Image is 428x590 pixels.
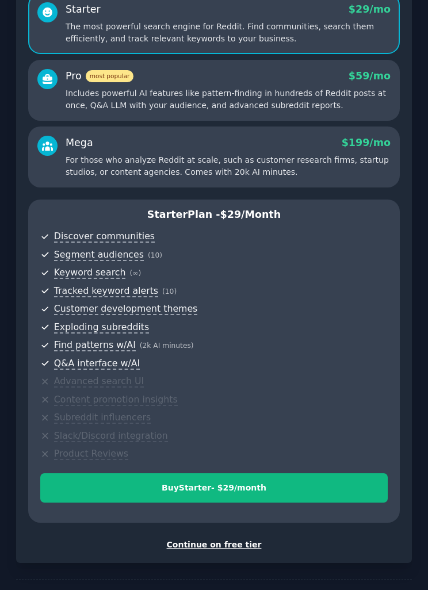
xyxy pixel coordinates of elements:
span: Keyword search [54,267,126,279]
span: Product Reviews [54,448,128,460]
p: The most powerful search engine for Reddit. Find communities, search them efficiently, and track ... [66,21,391,45]
span: Q&A interface w/AI [54,358,140,370]
p: Starter Plan - [40,208,388,222]
span: Subreddit influencers [54,412,151,424]
span: Customer development themes [54,303,198,315]
span: ( ∞ ) [129,269,141,277]
div: Continue on free tier [28,539,400,551]
span: most popular [86,70,134,82]
span: Segment audiences [54,249,144,261]
span: ( 10 ) [162,288,177,296]
span: $ 59 /mo [349,70,391,82]
span: Discover communities [54,231,155,243]
p: For those who analyze Reddit at scale, such as customer research firms, startup studios, or conte... [66,154,391,178]
p: Includes powerful AI features like pattern-finding in hundreds of Reddit posts at once, Q&A LLM w... [66,87,391,112]
span: Slack/Discord integration [54,430,168,442]
span: $ 29 /mo [349,3,391,15]
span: Exploding subreddits [54,321,149,334]
span: Content promotion insights [54,394,178,406]
button: BuyStarter- $29/month [40,473,388,503]
span: ( 2k AI minutes ) [140,342,194,350]
div: Starter [66,2,101,17]
span: ( 10 ) [148,251,162,259]
div: Mega [66,136,93,150]
span: $ 29 /month [220,209,281,220]
span: Find patterns w/AI [54,339,136,351]
div: Buy Starter - $ 29 /month [41,482,387,494]
div: Pro [66,69,133,83]
span: Tracked keyword alerts [54,285,158,297]
span: $ 199 /mo [342,137,391,148]
span: Advanced search UI [54,376,144,388]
